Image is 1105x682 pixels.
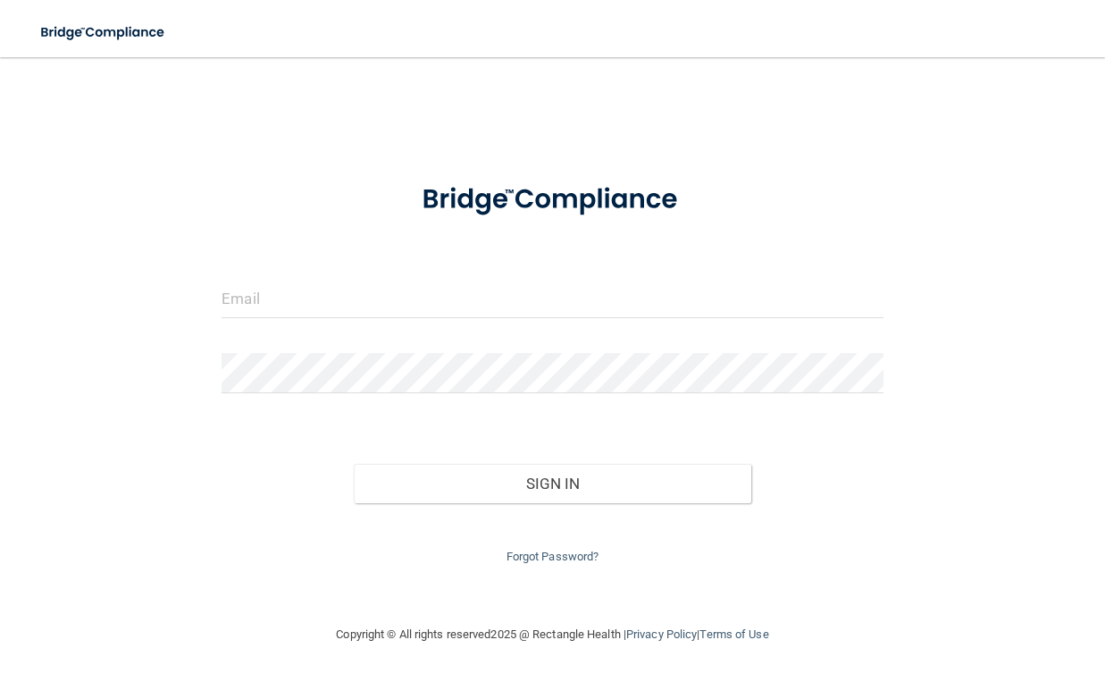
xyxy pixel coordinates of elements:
a: Privacy Policy [626,627,697,641]
button: Sign In [354,464,750,503]
img: bridge_compliance_login_screen.278c3ca4.svg [27,14,180,51]
a: Terms of Use [699,627,768,641]
input: Email [222,278,883,318]
div: Copyright © All rights reserved 2025 @ Rectangle Health | | [227,606,879,663]
img: bridge_compliance_login_screen.278c3ca4.svg [394,164,711,235]
a: Forgot Password? [506,550,599,563]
